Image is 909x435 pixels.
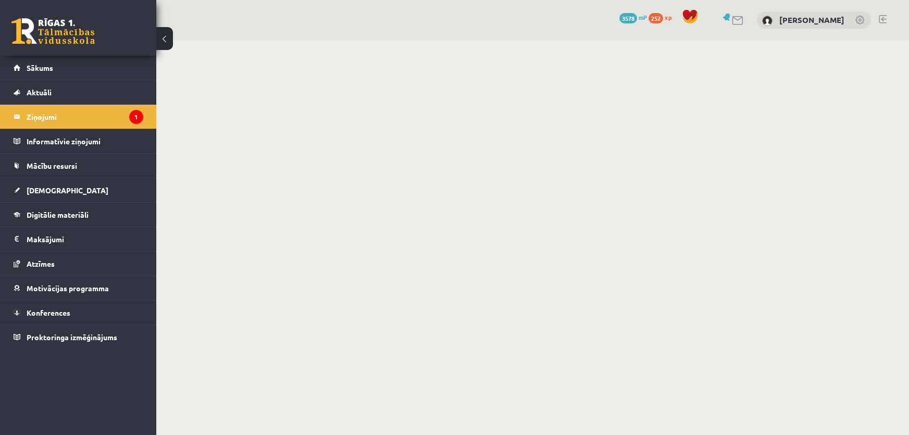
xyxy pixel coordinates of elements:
[14,56,143,80] a: Sākums
[14,80,143,104] a: Aktuāli
[14,325,143,349] a: Proktoringa izmēģinājums
[762,16,773,26] img: Stīvens Kuzmenko
[27,63,53,72] span: Sākums
[14,154,143,178] a: Mācību resursi
[14,227,143,251] a: Maksājumi
[14,178,143,202] a: [DEMOGRAPHIC_DATA]
[27,129,143,153] legend: Informatīvie ziņojumi
[27,185,108,195] span: [DEMOGRAPHIC_DATA]
[779,15,844,25] a: [PERSON_NAME]
[14,301,143,325] a: Konferences
[649,13,677,21] a: 252 xp
[14,276,143,300] a: Motivācijas programma
[27,283,109,293] span: Motivācijas programma
[14,252,143,276] a: Atzīmes
[14,105,143,129] a: Ziņojumi1
[129,110,143,124] i: 1
[27,332,117,342] span: Proktoringa izmēģinājums
[665,13,671,21] span: xp
[619,13,647,21] a: 3578 mP
[619,13,637,23] span: 3578
[27,105,143,129] legend: Ziņojumi
[27,227,143,251] legend: Maksājumi
[27,259,55,268] span: Atzīmes
[639,13,647,21] span: mP
[27,161,77,170] span: Mācību resursi
[27,308,70,317] span: Konferences
[27,210,89,219] span: Digitālie materiāli
[14,129,143,153] a: Informatīvie ziņojumi
[14,203,143,227] a: Digitālie materiāli
[27,88,52,97] span: Aktuāli
[11,18,95,44] a: Rīgas 1. Tālmācības vidusskola
[649,13,663,23] span: 252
